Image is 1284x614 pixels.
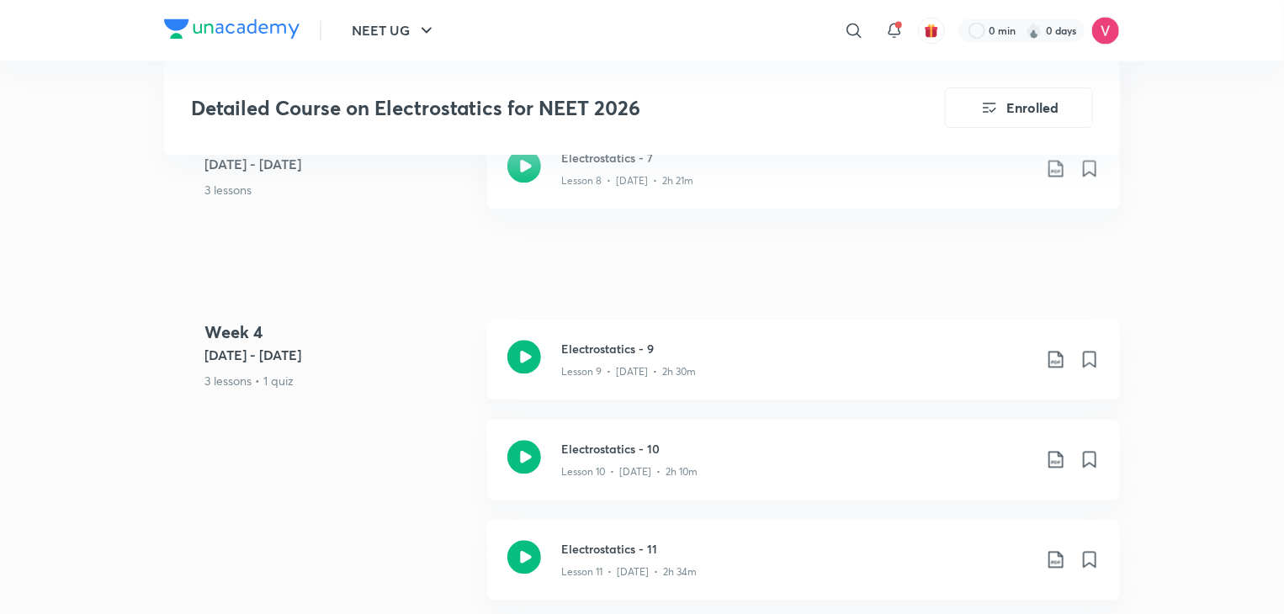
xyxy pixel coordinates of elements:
h3: Electrostatics - 11 [561,540,1032,558]
a: Electrostatics - 9Lesson 9 • [DATE] • 2h 30m [487,320,1120,420]
p: Lesson 10 • [DATE] • 2h 10m [561,464,698,479]
button: Enrolled [945,87,1093,128]
img: Vishwa Desai [1091,16,1120,45]
a: Electrostatics - 10Lesson 10 • [DATE] • 2h 10m [487,420,1120,520]
p: 3 lessons [204,181,474,198]
h3: Electrostatics - 10 [561,440,1032,458]
h3: Detailed Course on Electrostatics for NEET 2026 [191,96,850,120]
a: Electrostatics - 7Lesson 8 • [DATE] • 2h 21m [487,129,1120,229]
img: avatar [924,23,939,38]
img: streak [1026,22,1043,39]
button: avatar [918,17,945,44]
h4: Week 4 [204,320,474,345]
a: Company Logo [164,19,300,43]
h5: [DATE] - [DATE] [204,154,474,174]
h5: [DATE] - [DATE] [204,345,474,365]
p: Lesson 9 • [DATE] • 2h 30m [561,364,696,379]
p: Lesson 8 • [DATE] • 2h 21m [561,173,693,188]
h3: Electrostatics - 9 [561,340,1032,357]
h3: Electrostatics - 7 [561,149,1032,167]
img: Company Logo [164,19,300,39]
p: 3 lessons • 1 quiz [204,372,474,389]
p: Lesson 11 • [DATE] • 2h 34m [561,564,697,580]
button: NEET UG [342,13,447,47]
